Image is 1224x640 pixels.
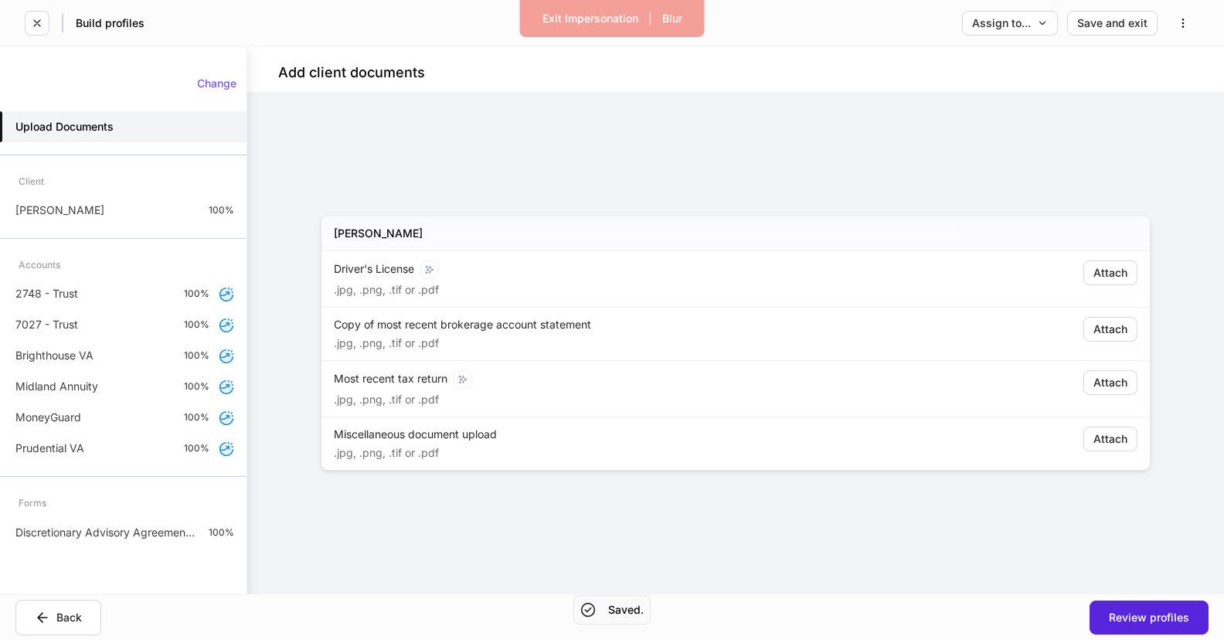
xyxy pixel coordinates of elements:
h5: [PERSON_NAME] [334,226,423,241]
button: Blur [652,6,692,31]
p: Discretionary Advisory Agreement: Non-Wrap Fee [15,525,196,540]
div: Assign to... [972,18,1048,29]
p: MoneyGuard [15,410,81,425]
button: Attach [1083,317,1137,342]
p: 100% [184,380,209,393]
p: 100% [184,442,209,454]
button: Change [187,71,246,96]
p: .jpg, .png, .tif or .pdf [334,282,439,298]
div: Attach [1093,434,1127,444]
div: Copy of most recent brokerage account statement [334,317,937,332]
p: Brighthouse VA [15,348,93,363]
div: Attach [1093,324,1127,335]
p: 100% [184,349,209,362]
button: Exit Impersonation [532,6,648,31]
h5: Upload Documents [15,119,114,134]
div: Save and exit [1077,18,1147,29]
div: Exit Impersonation [542,13,638,24]
button: Attach [1083,427,1137,451]
h5: Saved. [608,602,644,618]
p: 100% [184,318,209,331]
button: Save and exit [1067,11,1158,36]
p: 7027 - Trust [15,317,78,332]
div: Review profiles [1109,612,1189,623]
div: Blur [662,13,682,24]
div: Accounts [19,251,60,278]
h4: Add client documents [278,63,425,82]
button: Assign to... [962,11,1058,36]
div: Driver's License [334,260,937,279]
div: Attach [1093,267,1127,278]
p: 100% [209,526,234,539]
button: Attach [1083,260,1137,285]
div: Forms [19,489,46,516]
button: Review profiles [1090,601,1209,635]
div: Back [35,610,82,625]
p: .jpg, .png, .tif or .pdf [334,445,439,461]
div: Change [197,78,236,89]
p: .jpg, .png, .tif or .pdf [334,392,439,407]
button: Attach [1083,370,1137,395]
h5: Build profiles [76,15,144,31]
div: Most recent tax return [334,370,937,389]
p: 2748 - Trust [15,286,78,301]
p: [PERSON_NAME] [15,203,104,218]
p: Midland Annuity [15,379,98,394]
p: 100% [184,288,209,300]
p: 100% [209,204,234,216]
p: Prudential VA [15,441,84,456]
div: Miscellaneous document upload [334,427,937,442]
div: Client [19,168,44,195]
button: Back [15,600,101,635]
p: 100% [184,411,209,424]
p: .jpg, .png, .tif or .pdf [334,335,439,351]
div: Attach [1093,377,1127,388]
